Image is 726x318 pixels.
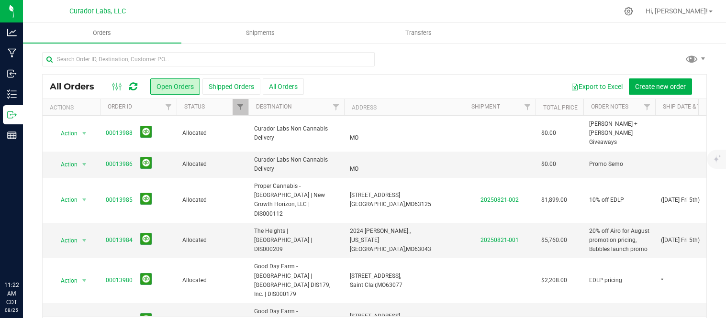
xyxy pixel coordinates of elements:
[106,196,133,205] a: 00013985
[161,99,177,115] a: Filter
[78,127,90,140] span: select
[202,78,260,95] button: Shipped Orders
[7,69,17,78] inline-svg: Inbound
[480,237,519,243] a: 20250821-001
[639,99,655,115] a: Filter
[414,201,431,208] span: 63125
[4,281,19,307] p: 11:22 AM CDT
[52,158,78,171] span: Action
[80,29,124,37] span: Orders
[254,124,338,143] span: Curador Labs Non Cannabis Delivery
[350,273,401,279] span: [STREET_ADDRESS],
[23,23,181,43] a: Orders
[108,103,132,110] a: Order ID
[350,228,411,234] span: 2024 [PERSON_NAME].,
[233,99,248,115] a: Filter
[589,120,649,147] span: [PERSON_NAME] + [PERSON_NAME] Giveaways
[106,129,133,138] a: 00013988
[78,274,90,287] span: select
[182,236,243,245] span: Allocated
[50,81,104,92] span: All Orders
[565,78,629,95] button: Export to Excel
[52,234,78,247] span: Action
[254,155,338,174] span: Curador Labs Non Cannabis Delivery
[4,307,19,314] p: 08/25
[591,103,628,110] a: Order Notes
[350,134,358,141] span: MO
[350,282,377,288] span: Saint Clair,
[256,103,292,110] a: Destination
[392,29,445,37] span: Transfers
[52,193,78,207] span: Action
[541,236,567,245] span: $5,760.00
[406,201,414,208] span: MO
[377,282,386,288] span: MO
[78,234,90,247] span: select
[182,276,243,285] span: Allocated
[7,110,17,120] inline-svg: Outbound
[42,52,375,66] input: Search Order ID, Destination, Customer PO...
[28,240,40,252] iframe: Resource center unread badge
[7,131,17,140] inline-svg: Reports
[254,182,338,219] span: Proper Cannabis - [GEOGRAPHIC_DATA] | New Growth Horizon, LLC | DIS000112
[69,7,126,15] span: Curador Labs, LLC
[406,246,414,252] span: MO
[589,196,624,205] span: 10% off EDLP
[106,276,133,285] a: 00013980
[7,48,17,58] inline-svg: Manufacturing
[635,83,686,90] span: Create new order
[254,227,338,254] span: The Heights | [GEOGRAPHIC_DATA] | DIS000209
[543,104,578,111] a: Total Price
[150,78,200,95] button: Open Orders
[10,241,38,270] iframe: Resource center
[471,103,500,110] a: Shipment
[520,99,536,115] a: Filter
[52,127,78,140] span: Action
[182,129,243,138] span: Allocated
[181,23,340,43] a: Shipments
[263,78,304,95] button: All Orders
[50,104,96,111] div: Actions
[350,201,406,208] span: [GEOGRAPHIC_DATA],
[480,197,519,203] a: 20250821-002
[339,23,498,43] a: Transfers
[541,276,567,285] span: $2,208.00
[182,196,243,205] span: Allocated
[78,158,90,171] span: select
[350,192,400,198] span: [STREET_ADDRESS]
[182,160,243,169] span: Allocated
[7,89,17,99] inline-svg: Inventory
[589,227,649,254] span: 20% off Airo for August promotion pricing, Bubbles launch promo
[414,246,431,252] span: 63043
[661,196,700,205] span: ([DATE] Fri 5th)
[541,196,567,205] span: $1,899.00
[78,193,90,207] span: select
[589,276,622,285] span: EDLP pricing
[623,7,635,16] div: Manage settings
[350,165,358,172] span: MO
[184,103,205,110] a: Status
[52,274,78,287] span: Action
[254,262,338,299] span: Good Day Farm - [GEOGRAPHIC_DATA] | [GEOGRAPHIC_DATA] DIS179, Inc. | DIS000179
[541,160,556,169] span: $0.00
[328,99,344,115] a: Filter
[629,78,692,95] button: Create new order
[541,129,556,138] span: $0.00
[646,7,708,15] span: Hi, [PERSON_NAME]!
[350,237,406,252] span: [US_STATE][GEOGRAPHIC_DATA],
[233,29,288,37] span: Shipments
[106,236,133,245] a: 00013984
[661,236,700,245] span: ([DATE] Fri 5th)
[589,160,623,169] span: Promo Semo
[344,99,464,116] th: Address
[386,282,402,288] span: 63077
[7,28,17,37] inline-svg: Analytics
[106,160,133,169] a: 00013986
